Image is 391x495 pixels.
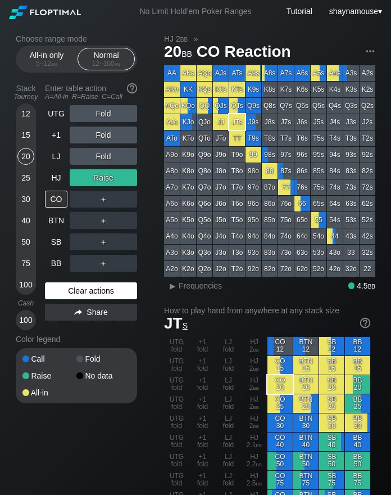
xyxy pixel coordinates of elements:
[229,98,245,114] div: QTs
[9,6,81,19] img: Floptimal logo
[327,212,343,228] div: 54s
[360,98,375,114] div: Q2s
[216,413,241,432] div: LJ fold
[190,452,215,470] div: +1 fold
[294,261,310,277] div: 62o
[197,245,212,260] div: Q3o
[165,279,180,292] div: ▸
[164,130,180,146] div: ATo
[45,233,67,250] div: SB
[245,163,261,179] div: 98o
[345,452,370,470] div: BB 50
[70,127,137,143] div: Fold
[45,255,67,272] div: BB
[319,433,344,451] div: SB 40
[213,212,229,228] div: J5o
[294,245,310,260] div: 63o
[278,245,294,260] div: 73o
[294,65,310,81] div: A6s
[242,356,267,375] div: HJ 2
[343,130,359,146] div: T3s
[70,191,137,208] div: ＋
[45,191,67,208] div: CO
[360,179,375,195] div: 72s
[343,98,359,114] div: Q3s
[242,433,267,451] div: HJ 2.1
[311,114,326,130] div: J5s
[229,228,245,244] div: T4o
[70,148,137,165] div: Fold
[242,337,267,355] div: HJ 2
[190,337,215,355] div: +1 fold
[245,261,261,277] div: 92o
[311,163,326,179] div: 85s
[122,7,268,19] div: No Limit Hold’em Poker Ranges
[278,130,294,146] div: T7s
[294,98,310,114] div: Q6s
[343,65,359,81] div: A3s
[245,98,261,114] div: Q9s
[256,460,262,468] span: bb
[164,394,189,413] div: UTG fold
[229,196,245,211] div: T6o
[360,261,375,277] div: 22
[262,65,278,81] div: A8s
[70,255,137,272] div: ＋
[164,163,180,179] div: A8o
[294,82,310,97] div: K6s
[164,65,180,81] div: AA
[213,114,229,130] div: JJ
[229,261,245,277] div: T2o
[22,389,76,397] div: All-in
[11,93,40,101] div: Tourney
[164,98,180,114] div: AQo
[83,60,130,67] div: 12 – 100
[216,433,241,451] div: LJ fold
[76,355,130,363] div: Fold
[197,163,212,179] div: Q8o
[17,276,34,293] div: 100
[262,196,278,211] div: 86o
[164,196,180,211] div: A6o
[70,233,137,250] div: ＋
[267,337,293,355] div: CO 12
[293,394,319,413] div: BTN 25
[294,196,310,211] div: 66
[17,233,34,250] div: 50
[17,312,34,328] div: 100
[164,228,180,244] div: A4o
[180,34,188,43] span: bb
[360,212,375,228] div: 52s
[180,228,196,244] div: K4o
[311,245,326,260] div: 53o
[311,228,326,244] div: 54o
[262,114,278,130] div: J8s
[360,65,375,81] div: A2s
[327,196,343,211] div: 64s
[327,98,343,114] div: Q4s
[294,179,310,195] div: 76s
[327,179,343,195] div: 74s
[216,337,241,355] div: LJ fold
[229,245,245,260] div: T3o
[293,375,319,394] div: BTN 20
[311,65,326,81] div: A5s
[183,318,188,331] span: s
[294,212,310,228] div: 65o
[180,147,196,163] div: K9o
[164,375,189,394] div: UTG fold
[360,82,375,97] div: K2s
[45,304,137,321] div: Share
[311,179,326,195] div: 75s
[343,228,359,244] div: 43s
[180,163,196,179] div: K8o
[126,82,138,94] img: help.32db89a4.svg
[180,261,196,277] div: K2o
[267,452,293,470] div: CO 50
[343,245,359,260] div: 33
[287,7,312,16] a: Tutorial
[180,82,196,97] div: KK
[345,375,370,394] div: BB 20
[262,163,278,179] div: 88
[45,282,137,299] div: Clear actions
